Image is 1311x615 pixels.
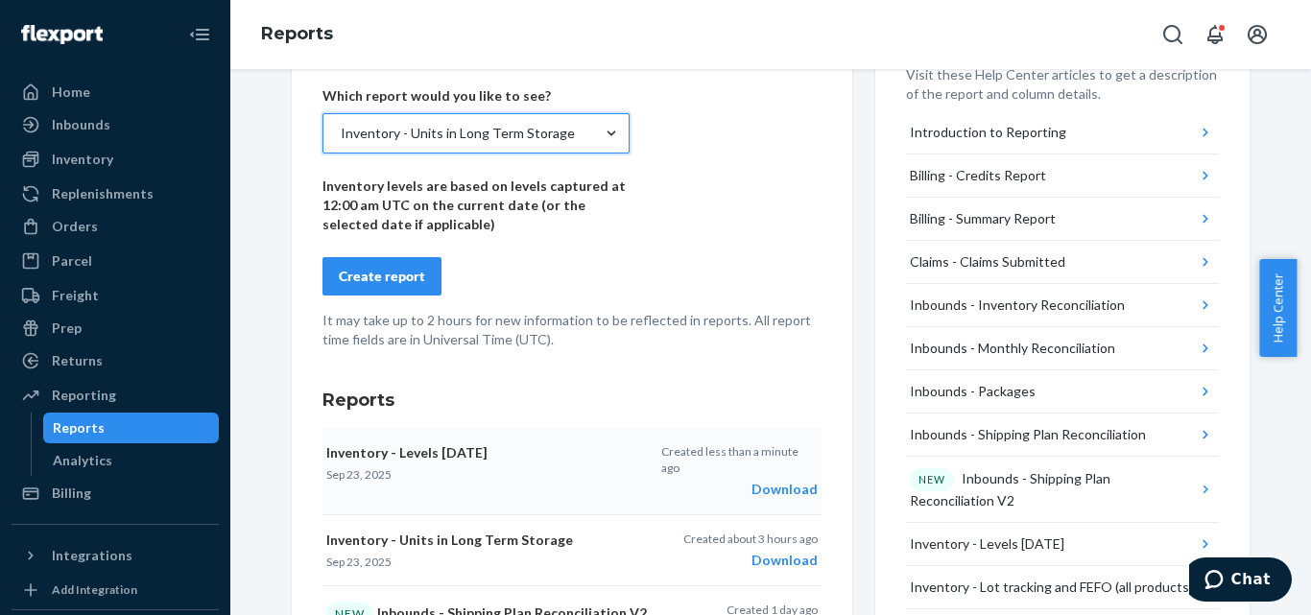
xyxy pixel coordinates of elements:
p: NEW [918,472,945,487]
p: Inventory - Levels [DATE] [326,443,650,462]
div: Inbounds - Shipping Plan Reconciliation [910,425,1146,444]
div: Returns [52,351,103,370]
div: Create report [339,267,425,286]
div: Billing - Credits Report [910,166,1046,185]
button: Help Center [1259,259,1297,357]
div: Inventory - Lot tracking and FEFO (all products) [910,578,1193,597]
p: Which report would you like to see? [322,86,630,106]
p: Created about 3 hours ago [683,531,818,547]
div: Home [52,83,90,102]
div: Inventory - Levels [DATE] [910,534,1064,554]
div: Inventory - Units in Long Term Storage [341,124,575,143]
a: Reports [43,413,220,443]
div: Orders [52,217,98,236]
div: Inbounds - Monthly Reconciliation [910,339,1115,358]
button: Inventory - Levels [DATE] [906,523,1219,566]
div: Parcel [52,251,92,271]
div: Inbounds - Shipping Plan Reconciliation V2 [910,468,1197,510]
div: Add Integration [52,581,137,598]
button: Claims - Claims Submitted [906,241,1219,284]
div: Billing - Summary Report [910,209,1056,228]
button: Inventory - Lot tracking and FEFO (all products) [906,566,1219,609]
div: Inbounds - Inventory Reconciliation [910,296,1125,315]
div: Replenishments [52,184,154,203]
button: Billing - Summary Report [906,198,1219,241]
div: Claims - Claims Submitted [910,252,1065,272]
div: Inventory [52,150,113,169]
div: Reports [53,418,105,438]
button: NEWInbounds - Shipping Plan Reconciliation V2 [906,457,1219,523]
h3: Reports [322,388,822,413]
button: Create report [322,257,441,296]
div: Introduction to Reporting [910,123,1066,142]
div: Download [661,480,818,499]
button: Open notifications [1196,15,1234,54]
iframe: Opens a widget where you can chat to one of our agents [1189,557,1292,605]
button: Open account menu [1238,15,1276,54]
div: Download [683,551,818,570]
button: Open Search Box [1154,15,1192,54]
div: Inbounds [52,115,110,134]
button: Inventory - Units in Long Term StorageSep 23, 2025Created about 3 hours agoDownload [322,515,822,586]
button: Inbounds - Shipping Plan Reconciliation [906,414,1219,457]
p: It may take up to 2 hours for new information to be reflected in reports. All report time fields ... [322,311,822,349]
p: Inventory - Units in Long Term Storage [326,531,651,550]
a: Billing [12,478,219,509]
button: Close Navigation [180,15,219,54]
a: Prep [12,313,219,343]
div: Reporting [52,386,116,405]
a: Orders [12,211,219,242]
p: Inventory levels are based on levels captured at 12:00 am UTC on the current date (or the selecte... [322,177,630,234]
a: Parcel [12,246,219,276]
a: Reporting [12,380,219,411]
div: Inbounds - Packages [910,382,1036,401]
button: Inbounds - Inventory Reconciliation [906,284,1219,327]
div: Prep [52,319,82,338]
a: Reports [261,23,333,44]
button: Inbounds - Packages [906,370,1219,414]
div: Integrations [52,546,132,565]
button: Integrations [12,540,219,571]
ol: breadcrumbs [246,7,348,62]
a: Analytics [43,445,220,476]
a: Inbounds [12,109,219,140]
time: Sep 23, 2025 [326,467,392,482]
a: Freight [12,280,219,311]
time: Sep 23, 2025 [326,555,392,569]
a: Inventory [12,144,219,175]
button: Inbounds - Monthly Reconciliation [906,327,1219,370]
img: Flexport logo [21,25,103,44]
button: Inventory - Levels [DATE]Sep 23, 2025Created less than a minute agoDownload [322,428,822,515]
a: Replenishments [12,178,219,209]
div: Billing [52,484,91,503]
p: Created less than a minute ago [661,443,818,476]
button: Billing - Credits Report [906,154,1219,198]
a: Home [12,77,219,107]
div: Analytics [53,451,112,470]
a: Returns [12,345,219,376]
a: Add Integration [12,579,219,602]
button: Introduction to Reporting [906,111,1219,154]
p: Visit these Help Center articles to get a description of the report and column details. [906,65,1219,104]
div: Freight [52,286,99,305]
